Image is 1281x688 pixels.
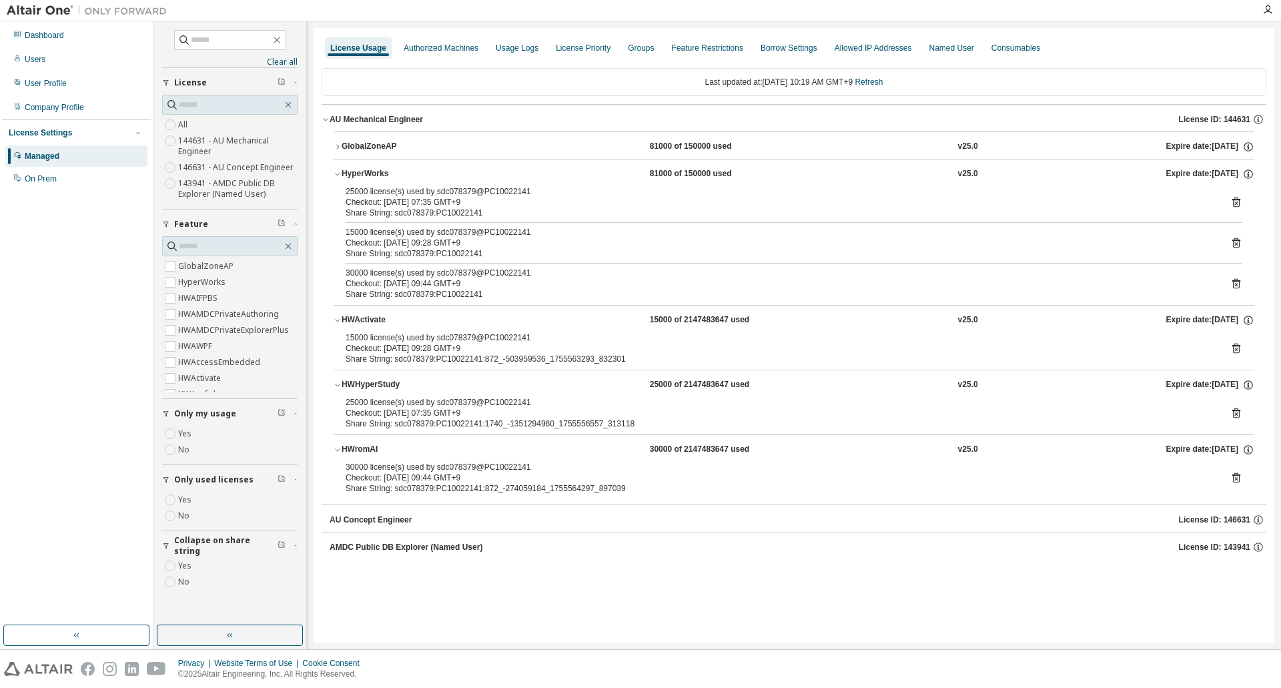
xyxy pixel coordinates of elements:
img: instagram.svg [103,662,117,676]
div: v25.0 [958,444,978,456]
div: Checkout: [DATE] 07:35 GMT+9 [346,197,1210,208]
span: License [174,77,207,88]
div: Checkout: [DATE] 09:44 GMT+9 [346,472,1210,483]
label: Yes [178,492,194,508]
div: Share String: sdc078379:PC10022141 [346,289,1210,300]
div: Last updated at: [DATE] 10:19 AM GMT+9 [322,68,1266,96]
label: Yes [178,558,194,574]
img: Altair One [7,4,173,17]
div: Share String: sdc078379:PC10022141 [346,208,1210,218]
button: HWromAI30000 of 2147483647 usedv25.0Expire date:[DATE] [334,435,1254,464]
div: HWromAI [342,444,462,456]
a: Clear all [162,57,298,67]
div: 15000 of 2147483647 used [650,314,770,326]
a: Refresh [855,77,883,87]
div: License Priority [556,43,610,53]
button: HWActivate15000 of 2147483647 usedv25.0Expire date:[DATE] [334,306,1254,335]
label: No [178,442,192,458]
span: Feature [174,219,208,230]
div: Usage Logs [496,43,538,53]
div: Cookie Consent [302,658,367,669]
span: License ID: 144631 [1179,114,1250,125]
div: 30000 license(s) used by sdc078379@PC10022141 [346,268,1210,278]
div: HWActivate [342,314,462,326]
div: Dashboard [25,30,64,41]
span: Clear filter [278,474,286,485]
div: AMDC Public DB Explorer (Named User) [330,542,482,553]
div: Expire date: [DATE] [1166,314,1254,326]
label: 146631 - AU Concept Engineer [178,159,296,176]
span: Only used licenses [174,474,254,485]
button: AU Concept EngineerLicense ID: 146631 [330,505,1266,535]
div: AU Concept Engineer [330,514,412,525]
div: Checkout: [DATE] 09:28 GMT+9 [346,343,1210,354]
div: Share String: sdc078379:PC10022141:1740_-1351294960_1755556557_313118 [346,418,1210,429]
div: Checkout: [DATE] 07:35 GMT+9 [346,408,1210,418]
div: Checkout: [DATE] 09:44 GMT+9 [346,278,1210,289]
button: Only used licenses [162,465,298,494]
div: HWHyperStudy [342,379,462,391]
div: 30000 license(s) used by sdc078379@PC10022141 [346,462,1210,472]
button: Collapse on share string [162,531,298,561]
div: Checkout: [DATE] 09:28 GMT+9 [346,238,1210,248]
label: All [178,117,190,133]
label: 143941 - AMDC Public DB Explorer (Named User) [178,176,298,202]
div: Feature Restrictions [672,43,743,53]
div: Share String: sdc078379:PC10022141 [346,248,1210,259]
span: Collapse on share string [174,535,278,557]
div: Share String: sdc078379:PC10022141:872_-274059184_1755564297_897039 [346,483,1210,494]
button: GlobalZoneAP81000 of 150000 usedv25.0Expire date:[DATE] [334,132,1254,161]
img: youtube.svg [147,662,166,676]
div: 25000 license(s) used by sdc078379@PC10022141 [346,397,1210,408]
label: HWAIFPBS [178,290,220,306]
div: 81000 of 150000 used [650,168,770,180]
button: HyperWorks81000 of 150000 usedv25.0Expire date:[DATE] [334,159,1254,189]
button: Feature [162,210,298,239]
div: Expire date: [DATE] [1166,168,1254,180]
span: License ID: 146631 [1179,514,1250,525]
span: Clear filter [278,541,286,551]
span: Clear filter [278,77,286,88]
div: Allowed IP Addresses [835,43,912,53]
button: AU Mechanical EngineerLicense ID: 144631 [322,105,1266,134]
div: User Profile [25,78,67,89]
label: HWAccessEmbedded [178,354,263,370]
label: HWAMDCPrivateExplorerPlus [178,322,292,338]
div: Borrow Settings [761,43,817,53]
div: Privacy [178,658,214,669]
div: Users [25,54,45,65]
label: 144631 - AU Mechanical Engineer [178,133,298,159]
div: v25.0 [958,168,978,180]
p: © 2025 Altair Engineering, Inc. All Rights Reserved. [178,669,368,680]
button: Only my usage [162,399,298,428]
div: v25.0 [958,379,978,391]
div: 81000 of 150000 used [650,141,770,153]
label: HyperWorks [178,274,228,290]
div: v25.0 [958,141,978,153]
span: License ID: 143941 [1179,542,1250,553]
div: License Settings [9,127,72,138]
div: Expire date: [DATE] [1166,444,1254,456]
span: Only my usage [174,408,236,419]
div: Groups [628,43,654,53]
div: Company Profile [25,102,84,113]
div: 30000 of 2147483647 used [650,444,770,456]
label: HWAMDCPrivateAuthoring [178,306,282,322]
div: Authorized Machines [404,43,478,53]
div: v25.0 [958,314,978,326]
div: Managed [25,151,59,161]
div: Website Terms of Use [214,658,302,669]
label: HWAWPF [178,338,215,354]
div: 15000 license(s) used by sdc078379@PC10022141 [346,227,1210,238]
span: Clear filter [278,408,286,419]
div: Expire date: [DATE] [1166,379,1254,391]
div: 25000 of 2147483647 used [650,379,770,391]
div: HyperWorks [342,168,462,180]
label: HWActivate [178,370,224,386]
div: License Usage [330,43,386,53]
label: No [178,508,192,524]
img: linkedin.svg [125,662,139,676]
label: HWAcufwh [178,386,221,402]
div: AU Mechanical Engineer [330,114,423,125]
button: License [162,68,298,97]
